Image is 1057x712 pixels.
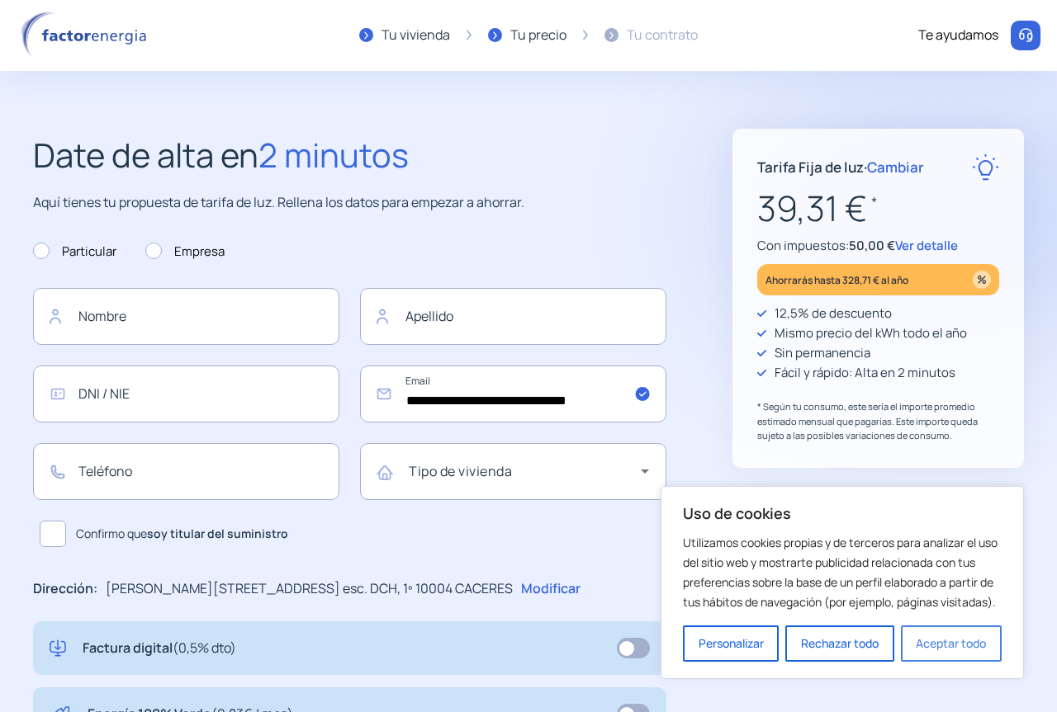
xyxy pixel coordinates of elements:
span: Ver detalle [895,237,958,254]
p: Mismo precio del kWh todo el año [775,323,967,343]
div: Tu precio [510,25,566,46]
mat-label: Tipo de vivienda [409,462,512,480]
h2: Date de alta en [33,129,666,182]
img: rate-E.svg [972,153,999,181]
p: 12,5% de descuento [775,304,892,323]
p: Utilizamos cookies propias y de terceros para analizar el uso del sitio web y mostrarte publicida... [683,533,1002,612]
p: Ahorrarás hasta 328,71 € al año [765,271,908,290]
button: Rechazar todo [785,625,893,662]
label: Empresa [145,242,225,262]
p: Factura digital [83,638,236,659]
button: Aceptar todo [901,625,1002,662]
button: Personalizar [683,625,779,662]
span: 2 minutos [258,132,409,177]
img: llamar [1017,27,1034,44]
div: Uso de cookies [661,486,1024,679]
p: 39,31 € [757,181,999,236]
span: Confirmo que [76,525,288,543]
img: digital-invoice.svg [50,638,66,659]
div: Te ayudamos [918,25,998,46]
p: Modificar [521,578,581,600]
span: Cambiar [867,158,924,177]
p: Dirección: [33,578,97,600]
b: soy titular del suministro [147,526,288,541]
p: Aquí tienes tu propuesta de tarifa de luz. Rellena los datos para empezar a ahorrar. [33,192,666,214]
label: Particular [33,242,116,262]
span: (0,5% dto) [173,639,236,657]
p: Tarifa Fija de luz · [757,156,924,178]
p: Fácil y rápido: Alta en 2 minutos [775,363,955,383]
p: Uso de cookies [683,503,1002,523]
p: * Según tu consumo, este sería el importe promedio estimado mensual que pagarías. Este importe qu... [757,399,999,443]
div: Tu vivienda [382,25,450,46]
img: percentage_icon.svg [973,271,991,289]
img: logo factor [17,12,157,59]
p: Sin permanencia [775,343,870,363]
span: 50,00 € [849,237,895,254]
p: [PERSON_NAME][STREET_ADDRESS] esc. DCH, 1º 10004 CACERES [106,578,513,600]
p: Con impuestos: [757,236,999,256]
div: Tu contrato [627,25,698,46]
